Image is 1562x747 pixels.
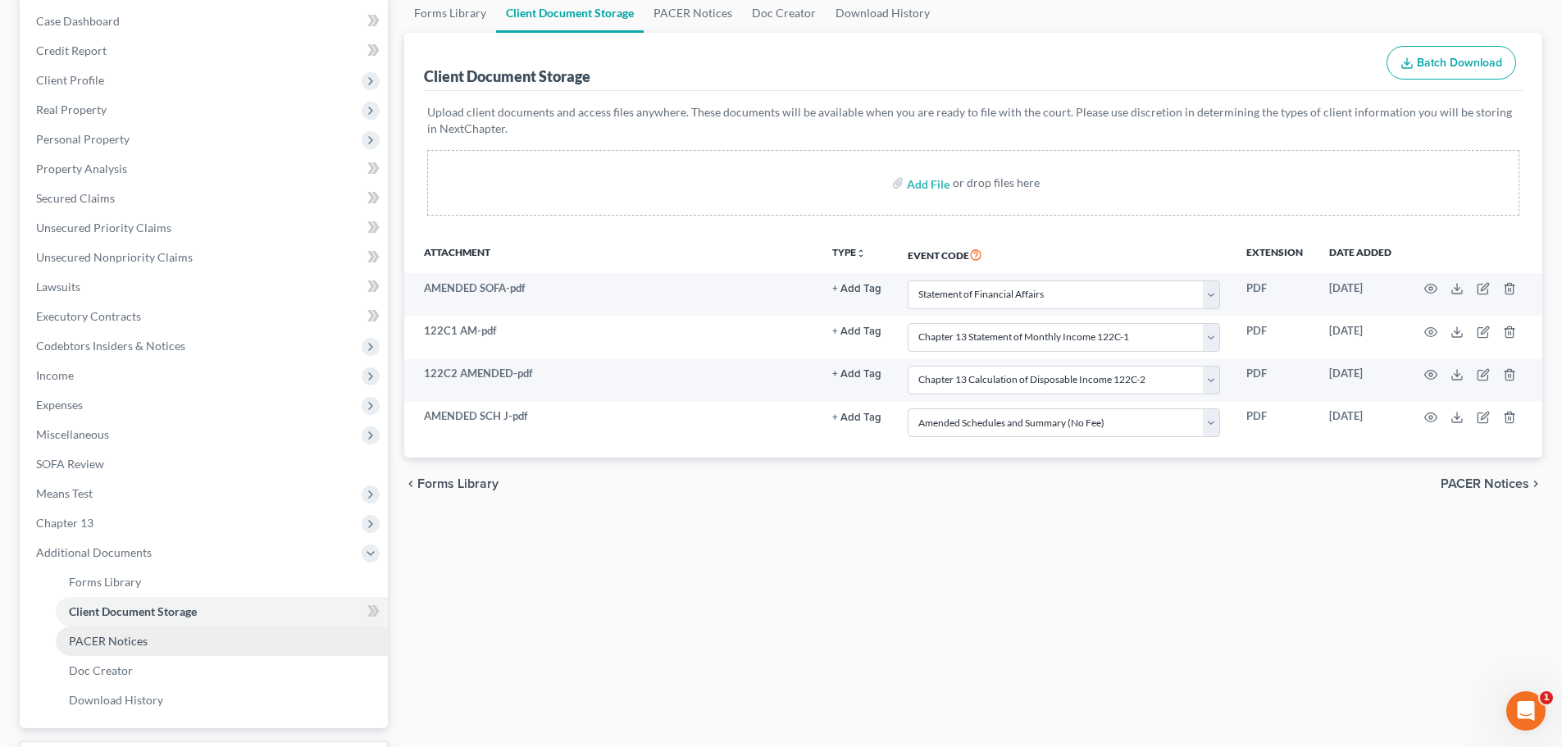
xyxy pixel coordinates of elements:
[1316,273,1405,316] td: [DATE]
[36,132,130,146] span: Personal Property
[832,323,881,339] a: + Add Tag
[36,162,127,175] span: Property Analysis
[36,250,193,264] span: Unsecured Nonpriority Claims
[404,273,819,316] td: AMENDED SOFA-pdf
[832,284,881,294] button: + Add Tag
[36,457,104,471] span: SOFA Review
[36,221,171,235] span: Unsecured Priority Claims
[417,477,499,490] span: Forms Library
[404,359,819,402] td: 122C2 AMENDED-pdf
[1316,235,1405,273] th: Date added
[427,104,1519,137] p: Upload client documents and access files anywhere. These documents will be available when you are...
[36,73,104,87] span: Client Profile
[23,213,388,243] a: Unsecured Priority Claims
[1540,691,1553,704] span: 1
[424,66,590,86] div: Client Document Storage
[832,366,881,381] a: + Add Tag
[69,693,163,707] span: Download History
[69,634,148,648] span: PACER Notices
[832,408,881,424] a: + Add Tag
[1529,477,1542,490] i: chevron_right
[1441,477,1542,490] button: PACER Notices chevron_right
[953,175,1040,191] div: or drop files here
[1233,273,1316,316] td: PDF
[1441,477,1529,490] span: PACER Notices
[36,339,185,353] span: Codebtors Insiders & Notices
[36,516,93,530] span: Chapter 13
[56,656,388,686] a: Doc Creator
[404,316,819,358] td: 122C1 AM-pdf
[56,686,388,715] a: Download History
[1316,402,1405,444] td: [DATE]
[1233,359,1316,402] td: PDF
[23,184,388,213] a: Secured Claims
[36,427,109,441] span: Miscellaneous
[23,7,388,36] a: Case Dashboard
[23,154,388,184] a: Property Analysis
[36,309,141,323] span: Executory Contracts
[1316,359,1405,402] td: [DATE]
[56,567,388,597] a: Forms Library
[69,575,141,589] span: Forms Library
[69,663,133,677] span: Doc Creator
[1316,316,1405,358] td: [DATE]
[23,272,388,302] a: Lawsuits
[36,486,93,500] span: Means Test
[36,43,107,57] span: Credit Report
[56,597,388,626] a: Client Document Storage
[23,243,388,272] a: Unsecured Nonpriority Claims
[832,412,881,423] button: + Add Tag
[1233,402,1316,444] td: PDF
[36,545,152,559] span: Additional Documents
[36,280,80,294] span: Lawsuits
[832,248,866,258] button: TYPEunfold_more
[832,326,881,337] button: + Add Tag
[832,280,881,296] a: + Add Tag
[1233,316,1316,358] td: PDF
[1417,56,1502,70] span: Batch Download
[404,477,417,490] i: chevron_left
[56,626,388,656] a: PACER Notices
[832,369,881,380] button: + Add Tag
[36,191,115,205] span: Secured Claims
[404,235,819,273] th: Attachment
[1233,235,1316,273] th: Extension
[36,102,107,116] span: Real Property
[23,302,388,331] a: Executory Contracts
[36,368,74,382] span: Income
[36,14,120,28] span: Case Dashboard
[23,36,388,66] a: Credit Report
[1387,46,1516,80] button: Batch Download
[404,477,499,490] button: chevron_left Forms Library
[69,604,197,618] span: Client Document Storage
[36,398,83,412] span: Expenses
[1506,691,1546,731] iframe: Intercom live chat
[404,402,819,444] td: AMENDED SCH J-pdf
[23,449,388,479] a: SOFA Review
[895,235,1233,273] th: Event Code
[856,248,866,258] i: unfold_more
